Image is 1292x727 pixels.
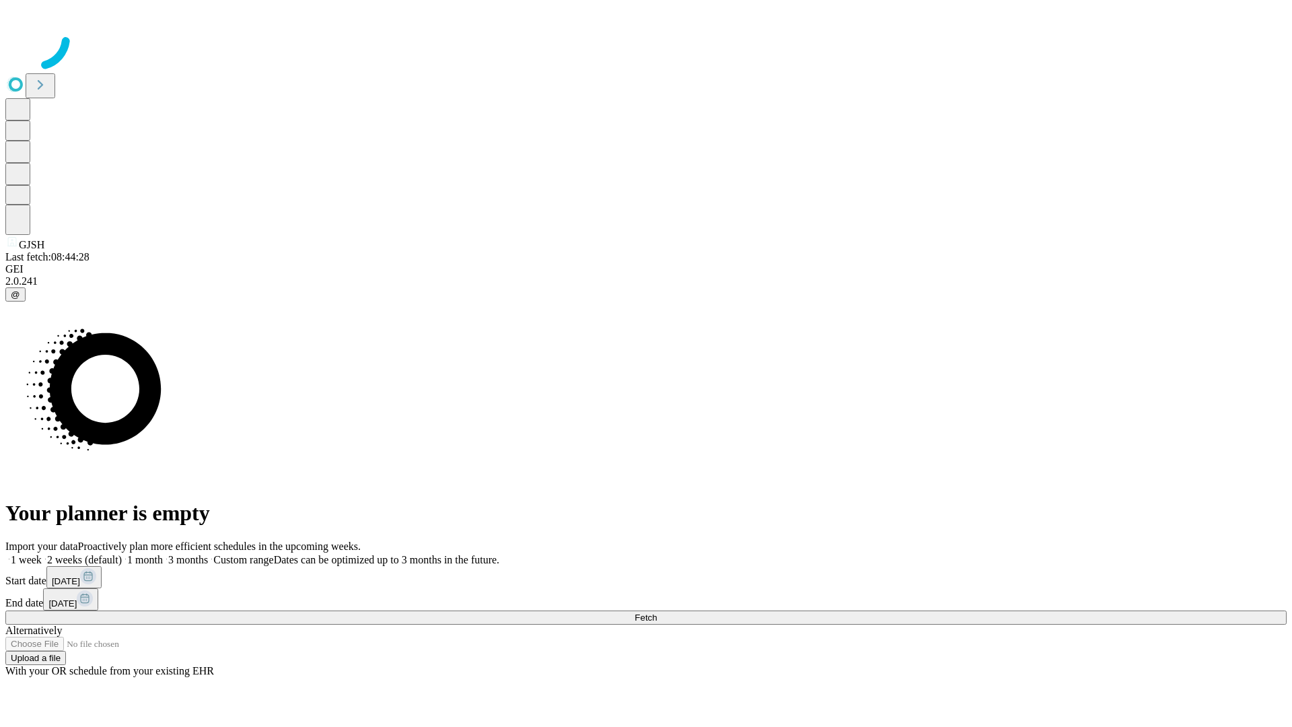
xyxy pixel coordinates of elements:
[5,501,1287,526] h1: Your planner is empty
[5,625,62,636] span: Alternatively
[5,588,1287,611] div: End date
[48,598,77,609] span: [DATE]
[5,566,1287,588] div: Start date
[78,541,361,552] span: Proactively plan more efficient schedules in the upcoming weeks.
[5,611,1287,625] button: Fetch
[5,275,1287,287] div: 2.0.241
[274,554,499,565] span: Dates can be optimized up to 3 months in the future.
[635,613,657,623] span: Fetch
[213,554,273,565] span: Custom range
[11,554,42,565] span: 1 week
[52,576,80,586] span: [DATE]
[5,251,89,263] span: Last fetch: 08:44:28
[5,287,26,302] button: @
[5,541,78,552] span: Import your data
[5,665,214,677] span: With your OR schedule from your existing EHR
[47,554,122,565] span: 2 weeks (default)
[19,239,44,250] span: GJSH
[5,263,1287,275] div: GEI
[5,651,66,665] button: Upload a file
[127,554,163,565] span: 1 month
[11,289,20,300] span: @
[168,554,208,565] span: 3 months
[43,588,98,611] button: [DATE]
[46,566,102,588] button: [DATE]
